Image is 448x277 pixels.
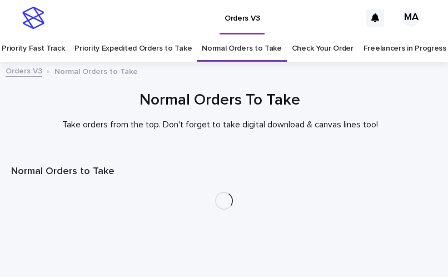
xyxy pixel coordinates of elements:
[11,165,437,179] h1: Normal Orders to Take
[11,120,429,130] p: Take orders from the top. Don't forget to take digital download & canvas lines too!
[292,36,354,62] a: Check Your Order
[402,9,420,27] div: MA
[54,65,138,77] p: Normal Orders to Take
[2,36,64,62] a: Priority Fast Track
[6,64,42,77] a: Orders V3
[22,7,44,29] img: stacker-logo-s-only.png
[364,36,446,62] a: Freelancers in Progress
[74,36,192,62] a: Priority Expedited Orders to Take
[202,36,282,62] a: Normal Orders to Take
[11,90,429,111] h1: Normal Orders To Take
